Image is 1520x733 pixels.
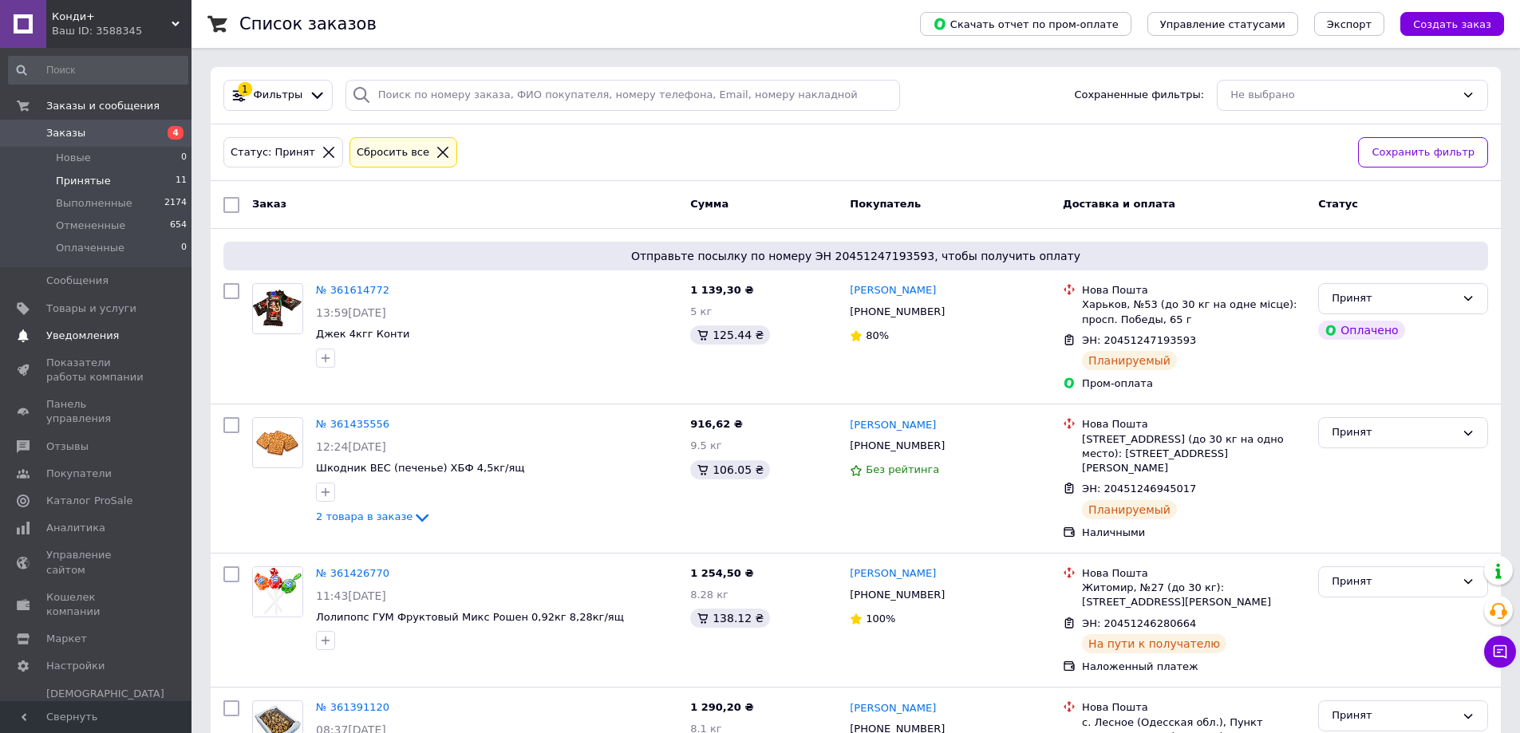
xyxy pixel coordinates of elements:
[252,198,286,210] span: Заказ
[46,521,105,535] span: Аналитика
[253,429,302,457] img: Фото товару
[170,219,187,233] span: 654
[1082,298,1305,326] div: Харьков, №53 (до 30 кг на одне місце): просп. Победы, 65 г
[46,356,148,384] span: Показатели работы компании
[1318,321,1404,340] div: Оплачено
[46,274,109,288] span: Сообщения
[1082,566,1305,581] div: Нова Пошта
[847,585,948,605] div: [PHONE_NUMBER]
[56,219,125,233] span: Отмененные
[164,196,187,211] span: 2174
[46,439,89,454] span: Отзывы
[56,196,132,211] span: Выполненные
[690,284,753,296] span: 1 139,30 ₴
[316,567,389,579] a: № 361426770
[920,12,1131,36] button: Скачать отчет по пром-оплате
[316,284,389,296] a: № 361614772
[316,462,525,474] a: Шкодник ВЕС (печенье) ХБФ 4,5кг/ящ
[690,609,770,628] div: 138.12 ₴
[933,17,1119,31] span: Скачать отчет по пром-оплате
[46,99,160,113] span: Заказы и сообщения
[56,174,111,188] span: Принятые
[1400,12,1504,36] button: Создать заказ
[227,144,318,161] div: Статус: Принят
[46,659,105,673] span: Настройки
[316,306,386,319] span: 13:59[DATE]
[690,325,770,345] div: 125.44 ₴
[1082,581,1305,609] div: Житомир, №27 (до 30 кг): [STREET_ADDRESS][PERSON_NAME]
[52,10,172,24] span: Конди+
[254,88,303,103] span: Фильтры
[168,126,184,140] span: 4
[690,460,770,479] div: 106.05 ₴
[1413,18,1491,30] span: Создать заказ
[1484,636,1516,668] button: Чат с покупателем
[316,328,409,340] a: Джек 4кгг Конти
[238,82,252,97] div: 1
[850,701,936,716] a: [PERSON_NAME]
[1314,12,1384,36] button: Экспорт
[1160,18,1285,30] span: Управление статусами
[253,288,302,329] img: Фото товару
[46,548,148,577] span: Управление сайтом
[690,418,743,430] span: 916,62 ₴
[46,126,85,140] span: Заказы
[1384,18,1504,30] a: Создать заказ
[1082,660,1305,674] div: Наложенный платеж
[690,701,753,713] span: 1 290,20 ₴
[46,494,132,508] span: Каталог ProSale
[850,283,936,298] a: [PERSON_NAME]
[46,687,164,731] span: [DEMOGRAPHIC_DATA] и счета
[850,198,921,210] span: Покупатель
[316,611,624,623] span: Лолипопс ГУМ Фруктовый Микс Рошен 0,92кг 8,28кг/ящ
[252,566,303,617] a: Фото товару
[316,511,413,523] span: 2 товара в заказе
[690,305,712,317] span: 5 кг
[850,418,936,433] a: [PERSON_NAME]
[316,440,386,453] span: 12:24[DATE]
[1332,573,1455,590] div: Принят
[181,241,187,255] span: 0
[253,567,302,617] img: Фото товару
[46,301,136,316] span: Товары и услуги
[316,510,432,522] a: 2 товара в заказе
[1358,137,1488,168] button: Сохранить фильтр
[345,80,901,111] input: Поиск по номеру заказа, ФИО покупателя, номеру телефона, Email, номеру накладной
[316,701,389,713] a: № 361391120
[1063,198,1175,210] span: Доставка и оплата
[1147,12,1298,36] button: Управление статусами
[690,439,722,451] span: 9.5 кг
[866,463,939,475] span: Без рейтинга
[1082,417,1305,432] div: Нова Пошта
[1327,18,1372,30] span: Экспорт
[316,418,389,430] a: № 361435556
[1082,334,1196,346] span: ЭН: 20451247193593
[1082,700,1305,715] div: Нова Пошта
[239,14,377,33] h1: Список заказов
[1230,87,1455,104] div: Не выбрано
[46,632,87,646] span: Маркет
[46,467,112,481] span: Покупатели
[8,56,188,85] input: Поиск
[866,329,889,341] span: 80%
[252,283,303,334] a: Фото товару
[866,613,895,625] span: 100%
[1082,376,1305,391] div: Пром-оплата
[353,144,432,161] div: Сбросить все
[1082,283,1305,298] div: Нова Пошта
[1082,432,1305,476] div: [STREET_ADDRESS] (до 30 кг на одно место): [STREET_ADDRESS][PERSON_NAME]
[690,198,728,210] span: Сумма
[176,174,187,188] span: 11
[847,301,948,322] div: [PHONE_NUMBER]
[1318,198,1358,210] span: Статус
[1332,290,1455,307] div: Принят
[1372,144,1475,161] span: Сохранить фильтр
[56,241,124,255] span: Оплаченные
[1082,500,1177,519] div: Планируемый
[56,151,91,165] span: Новые
[1082,617,1196,629] span: ЭН: 20451246280664
[1074,88,1204,103] span: Сохраненные фильтры:
[1332,424,1455,441] div: Принят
